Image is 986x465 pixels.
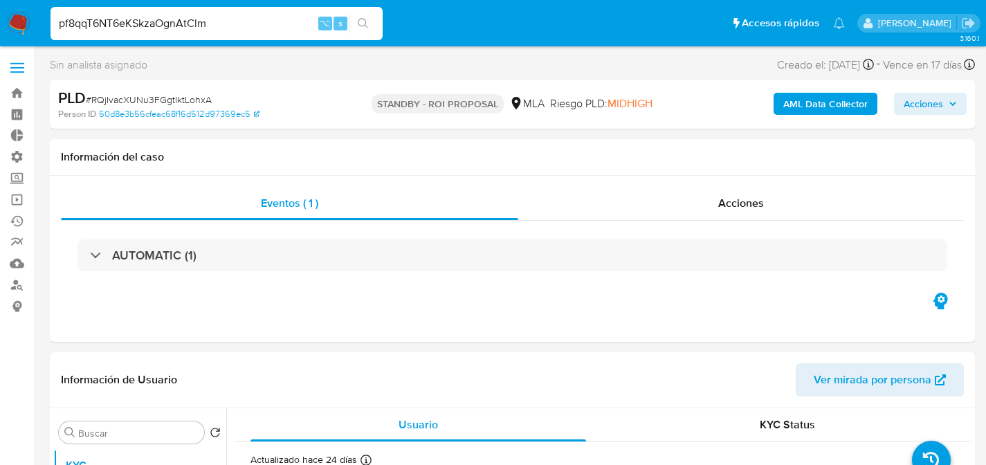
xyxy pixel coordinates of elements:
span: Acciones [904,93,943,115]
h1: Información del caso [61,150,964,164]
h3: AUTOMATIC (1) [112,248,197,263]
p: STANDBY - ROI PROPOSAL [372,94,504,113]
button: AML Data Collector [774,93,877,115]
h1: Información de Usuario [61,373,177,387]
button: search-icon [349,14,377,33]
span: Riesgo PLD: [550,96,652,111]
span: # RQjIvacXUNu3FGgtIktLohxA [86,93,212,107]
span: s [338,17,343,30]
span: Accesos rápidos [742,16,819,30]
b: AML Data Collector [783,93,868,115]
div: AUTOMATIC (1) [77,239,947,271]
button: Buscar [64,427,75,438]
b: Person ID [58,108,96,120]
span: Sin analista asignado [50,57,147,73]
span: Ver mirada por persona [814,363,931,396]
p: facundo.marin@mercadolibre.com [878,17,956,30]
a: Salir [961,16,976,30]
input: Buscar [78,427,199,439]
button: Ver mirada por persona [796,363,964,396]
button: Acciones [894,93,967,115]
span: - [877,55,880,74]
span: Usuario [399,417,438,432]
span: MIDHIGH [608,95,652,111]
a: Notificaciones [833,17,845,29]
div: Creado el: [DATE] [777,55,874,74]
a: 50d8e3b56cfeac68f16d512d97369ec5 [99,108,259,120]
span: Acciones [718,195,764,211]
b: PLD [58,86,86,109]
span: ⌥ [320,17,330,30]
span: Vence en 17 días [883,57,962,73]
span: Eventos ( 1 ) [261,195,318,211]
div: MLA [509,96,545,111]
input: Buscar usuario o caso... [51,15,383,33]
span: KYC Status [760,417,815,432]
button: Volver al orden por defecto [210,427,221,442]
